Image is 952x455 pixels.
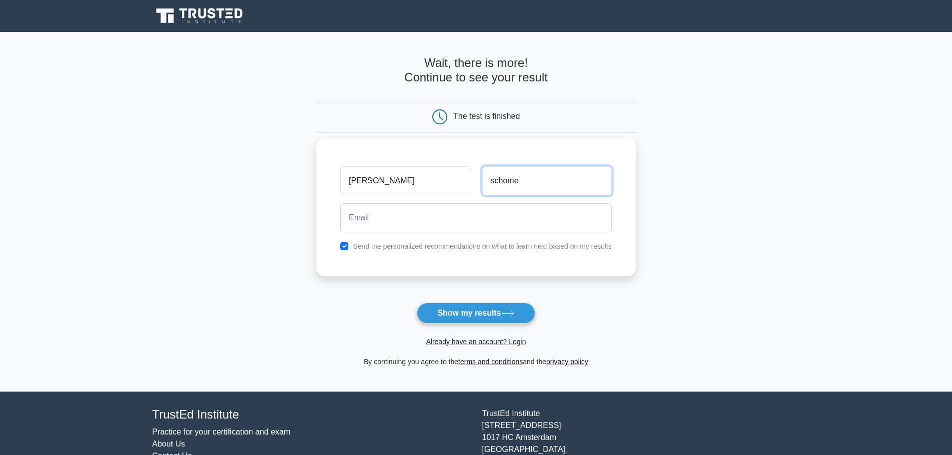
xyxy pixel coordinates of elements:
[152,408,470,422] h4: TrustEd Institute
[340,166,470,195] input: First name
[458,358,523,366] a: terms and conditions
[417,303,535,324] button: Show my results
[152,440,185,448] a: About Us
[340,203,612,232] input: Email
[482,166,612,195] input: Last name
[152,428,291,436] a: Practice for your certification and exam
[546,358,588,366] a: privacy policy
[353,242,612,250] label: Send me personalized recommendations on what to learn next based on my results
[316,56,636,85] h4: Wait, there is more! Continue to see your result
[453,112,520,120] div: The test is finished
[426,338,526,346] a: Already have an account? Login
[310,356,642,368] div: By continuing you agree to the and the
